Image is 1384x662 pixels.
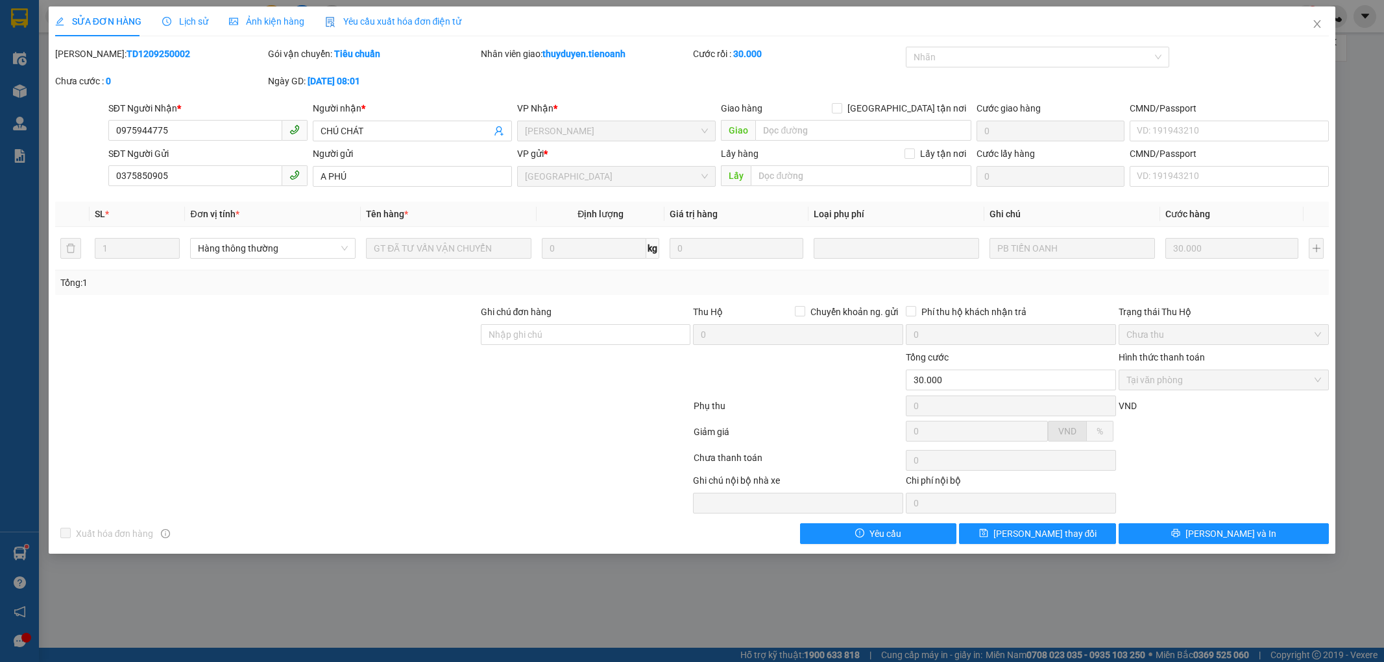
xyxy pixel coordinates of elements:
label: Cước giao hàng [977,103,1041,113]
span: Yêu cầu [869,526,901,541]
input: Cước lấy hàng [977,166,1124,187]
div: Tổng: 1 [60,276,534,290]
div: SĐT Người Nhận [108,101,308,115]
b: 0 [106,76,111,86]
input: 0 [670,238,803,259]
span: Cư Kuin [525,121,709,141]
span: Lấy hàng [721,148,759,159]
div: VP gửi [517,147,716,161]
b: 30.000 [733,49,762,59]
span: info-circle [161,529,170,538]
span: % [1097,426,1103,436]
b: TD1209250002 [127,49,190,59]
span: Giao hàng [721,103,762,113]
span: user-add [494,126,504,136]
span: [GEOGRAPHIC_DATA] tận nơi [842,101,971,115]
span: VP Nhận [517,103,553,113]
span: save [979,528,988,539]
th: Loại phụ phí [808,202,984,227]
button: plus [1309,238,1324,259]
span: Cước hàng [1165,209,1210,219]
input: Dọc đường [755,120,971,141]
div: Phụ thu [692,399,905,421]
span: Lấy [721,165,751,186]
button: delete [60,238,81,259]
span: Tổng cước [906,352,949,362]
span: Ảnh kiện hàng [229,16,304,27]
div: Giảm giá [692,425,905,447]
span: Phí thu hộ khách nhận trả [916,305,1032,319]
label: Cước lấy hàng [977,148,1035,159]
button: printer[PERSON_NAME] và In [1119,523,1329,544]
span: exclamation-circle [855,528,864,539]
span: kg [646,238,659,259]
b: thuyduyen.tienoanh [542,49,625,59]
span: Đơn vị tính [190,209,239,219]
button: Close [1299,6,1335,43]
th: Ghi chú [984,202,1160,227]
span: [PERSON_NAME] thay đổi [993,526,1097,541]
span: Tên hàng [366,209,408,219]
button: save[PERSON_NAME] thay đổi [959,523,1116,544]
input: Ghi Chú [989,238,1155,259]
span: Lịch sử [162,16,208,27]
span: edit [55,17,64,26]
span: picture [229,17,238,26]
span: Giá trị hàng [670,209,718,219]
div: SĐT Người Gửi [108,147,308,161]
span: Yêu cầu xuất hóa đơn điện tử [325,16,462,27]
span: phone [289,124,300,135]
div: Trạng thái Thu Hộ [1119,305,1329,319]
div: [PERSON_NAME]: [55,47,265,61]
span: Hàng thông thường [198,239,348,258]
img: icon [325,17,335,27]
span: Định lượng [577,209,624,219]
label: Hình thức thanh toán [1119,352,1205,362]
span: close [1312,19,1322,29]
div: Chi phí nội bộ [906,473,1116,493]
div: CMND/Passport [1130,147,1329,161]
span: Chưa thu [1126,325,1321,344]
span: Thủ Đức [525,167,709,186]
input: Dọc đường [751,165,971,186]
span: Lấy tận nơi [915,147,971,161]
span: Chuyển khoản ng. gửi [805,305,903,319]
div: Cước rồi : [693,47,903,61]
div: Gói vận chuyển: [268,47,478,61]
input: VD: Bàn, Ghế [366,238,531,259]
span: Xuất hóa đơn hàng [71,526,159,541]
span: VND [1119,401,1137,411]
div: Chưa thanh toán [692,451,905,473]
span: printer [1171,528,1180,539]
div: Chưa cước : [55,74,265,88]
span: Giao [721,120,755,141]
span: clock-circle [162,17,171,26]
b: [DATE] 08:01 [308,76,360,86]
span: Tại văn phòng [1126,370,1321,390]
div: Nhân viên giao: [481,47,691,61]
span: phone [289,170,300,180]
b: Tiêu chuẩn [334,49,380,59]
span: SL [95,209,105,219]
label: Ghi chú đơn hàng [481,307,552,317]
div: Ngày GD: [268,74,478,88]
button: exclamation-circleYêu cầu [800,523,957,544]
input: Ghi chú đơn hàng [481,324,691,345]
div: Người gửi [313,147,512,161]
span: Thu Hộ [693,307,723,317]
input: Cước giao hàng [977,121,1124,141]
input: 0 [1165,238,1299,259]
div: Người nhận [313,101,512,115]
div: CMND/Passport [1130,101,1329,115]
span: [PERSON_NAME] và In [1185,526,1276,541]
div: Ghi chú nội bộ nhà xe [693,473,903,493]
span: SỬA ĐƠN HÀNG [55,16,141,27]
span: VND [1058,426,1076,436]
